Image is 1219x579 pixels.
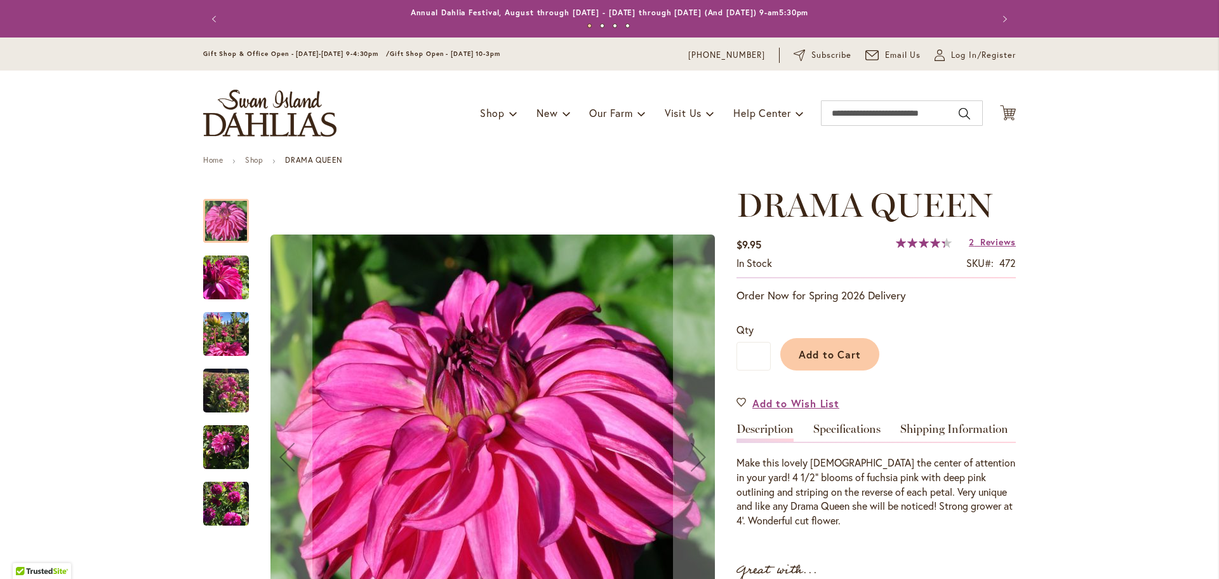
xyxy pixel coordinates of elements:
a: Specifications [813,423,881,442]
a: Subscribe [794,49,851,62]
button: 4 of 4 [625,24,630,28]
a: Email Us [865,49,921,62]
span: Email Us [885,49,921,62]
img: DRAMA QUEEN [203,360,249,421]
span: 2 [969,236,975,248]
div: 87% [896,238,952,248]
span: Our Farm [589,106,632,119]
button: Previous [203,6,229,32]
div: DRAMA QUEEN [203,299,262,356]
span: Visit Us [665,106,702,119]
strong: SKU [966,256,994,269]
a: 2 Reviews [969,236,1016,248]
a: store logo [203,90,336,137]
img: DRAMA QUEEN [203,255,249,301]
span: Log In/Register [951,49,1016,62]
span: DRAMA QUEEN [736,185,992,225]
span: New [536,106,557,119]
div: DRAMA QUEEN [203,186,262,243]
span: Qty [736,323,754,336]
a: [PHONE_NUMBER] [688,49,765,62]
div: DRAMA QUEEN [203,412,262,469]
div: Availability [736,256,772,271]
a: Annual Dahlia Festival, August through [DATE] - [DATE] through [DATE] (And [DATE]) 9-am5:30pm [411,8,809,17]
a: Shipping Information [900,423,1008,442]
a: Add to Wish List [736,396,839,411]
strong: DRAMA QUEEN [285,155,343,165]
img: DRAMA QUEEN [203,311,249,357]
div: DRAMA QUEEN [203,356,262,412]
button: 2 of 4 [600,24,604,28]
div: Make this lovely [DEMOGRAPHIC_DATA] the center of attention in your yard! 4 1/2” blooms of fuchsi... [736,456,1016,528]
span: Shop [480,106,505,119]
button: 3 of 4 [613,24,617,28]
span: Help Center [733,106,791,119]
div: DRAMA QUEEN [203,243,262,299]
button: Next [990,6,1016,32]
a: Description [736,423,794,442]
div: 472 [999,256,1016,271]
span: Reviews [980,236,1016,248]
a: Shop [245,155,263,165]
span: In stock [736,256,772,269]
span: Gift Shop & Office Open - [DATE]-[DATE] 9-4:30pm / [203,50,390,58]
button: Add to Cart [780,338,879,371]
a: Home [203,155,223,165]
button: 1 of 4 [587,24,592,28]
div: DRAMA QUEEN [203,469,249,526]
div: Detailed Product Info [736,423,1016,528]
a: Log In/Register [935,49,1016,62]
span: Gift Shop Open - [DATE] 10-3pm [390,50,500,58]
span: Add to Cart [799,348,862,361]
p: Order Now for Spring 2026 Delivery [736,288,1016,303]
span: Subscribe [811,49,851,62]
img: DRAMA QUEEN [203,481,249,527]
span: $9.95 [736,238,761,251]
span: Add to Wish List [752,396,839,411]
img: DRAMA QUEEN [203,425,249,470]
